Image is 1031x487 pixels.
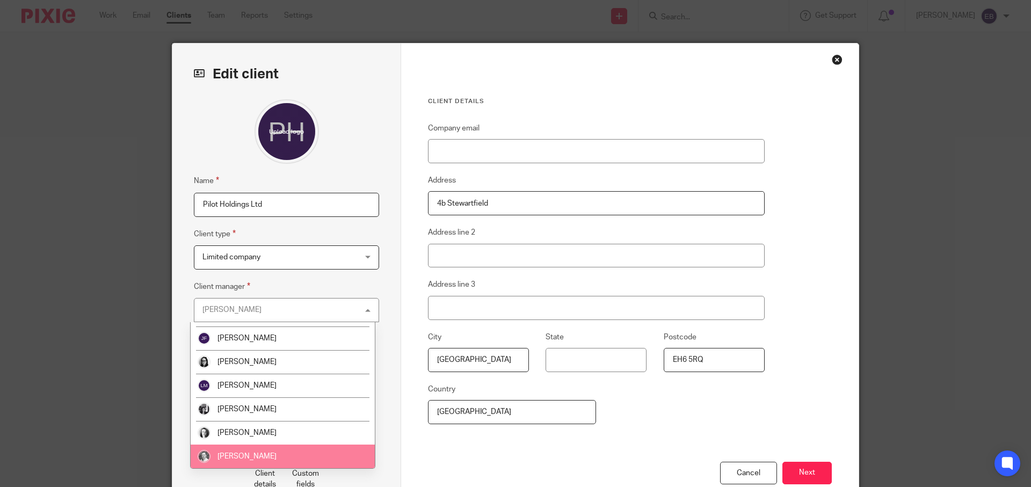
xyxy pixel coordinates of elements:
label: Address line 3 [428,279,475,290]
span: [PERSON_NAME] [217,453,277,460]
span: [PERSON_NAME] [217,382,277,389]
img: svg%3E [198,379,210,392]
img: svg%3E [198,332,210,345]
label: State [546,332,564,343]
img: IMG_7103.jpg [198,403,210,416]
div: Close this dialog window [832,54,843,65]
div: [PERSON_NAME] [202,306,262,314]
div: Cancel [720,462,777,485]
label: Address [428,175,456,186]
label: Country [428,384,455,395]
img: Profile%20photo.jpeg [198,355,210,368]
label: Company email [428,123,480,134]
label: City [428,332,441,343]
h3: Client details [428,97,765,106]
img: Rod%202%20Small.jpg [198,450,210,463]
button: Next [782,462,832,485]
span: [PERSON_NAME] [217,335,277,342]
span: Limited company [202,253,260,261]
h2: Edit client [194,65,379,83]
img: T1JH8BBNX-UMG48CW64-d2649b4fbe26-512.png [198,426,210,439]
span: [PERSON_NAME] [217,358,277,366]
label: Address line 2 [428,227,475,238]
label: Postcode [664,332,696,343]
span: [PERSON_NAME] [217,429,277,437]
label: Client manager [194,280,250,293]
label: Client type [194,228,236,240]
span: [PERSON_NAME] [217,405,277,413]
label: Name [194,175,219,187]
